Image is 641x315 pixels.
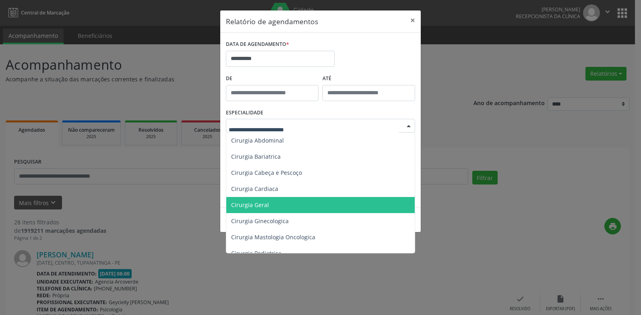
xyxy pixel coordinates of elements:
span: Cirurgia Bariatrica [231,153,281,160]
span: Cirurgia Pediatrica [231,249,281,257]
button: Close [405,10,421,30]
span: Cirurgia Mastologia Oncologica [231,233,315,241]
label: ESPECIALIDADE [226,107,263,119]
span: Cirurgia Cardiaca [231,185,278,193]
label: DATA DE AGENDAMENTO [226,38,289,51]
span: Cirurgia Geral [231,201,269,209]
span: Cirurgia Ginecologica [231,217,289,225]
label: De [226,73,318,85]
h5: Relatório de agendamentos [226,16,318,27]
label: ATÉ [323,73,415,85]
span: Cirurgia Cabeça e Pescoço [231,169,302,176]
span: Cirurgia Abdominal [231,137,284,144]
